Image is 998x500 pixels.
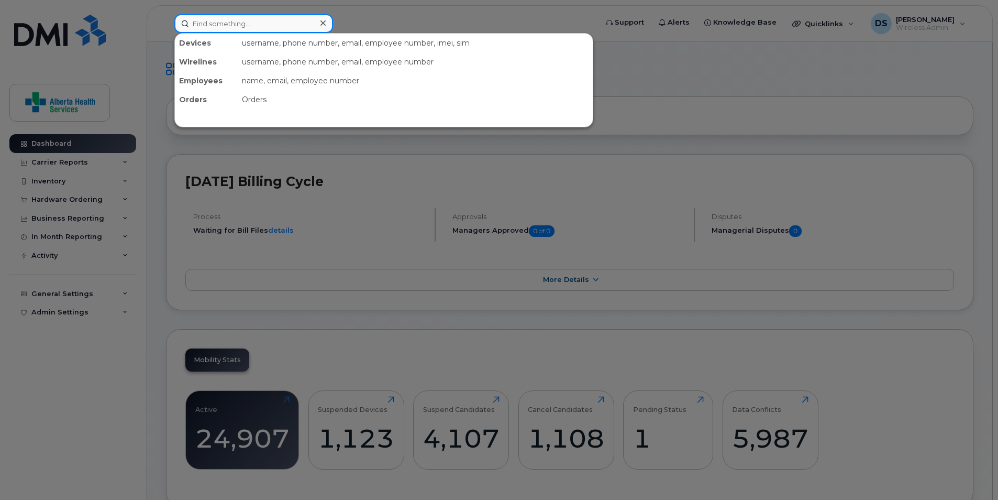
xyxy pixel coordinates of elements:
[238,90,593,109] div: Orders
[175,90,238,109] div: Orders
[238,52,593,71] div: username, phone number, email, employee number
[175,52,238,71] div: Wirelines
[175,34,238,52] div: Devices
[238,71,593,90] div: name, email, employee number
[238,34,593,52] div: username, phone number, email, employee number, imei, sim
[175,71,238,90] div: Employees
